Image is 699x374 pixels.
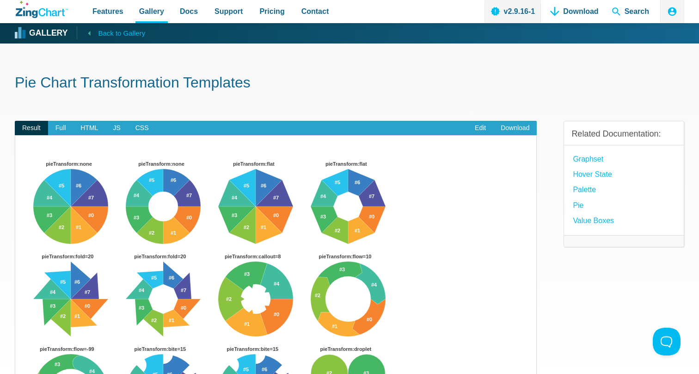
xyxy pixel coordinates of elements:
[48,121,74,136] span: Full
[29,29,67,37] strong: Gallery
[128,121,156,136] span: CSS
[92,5,123,18] span: Features
[77,26,145,39] a: Back to Gallery
[573,199,583,212] a: Pie
[467,121,493,136] a: Edit
[571,129,676,139] h3: Related Documentation:
[493,121,537,136] a: Download
[573,153,603,165] a: Graphset
[16,26,67,40] a: Gallery
[15,121,48,136] span: Result
[259,5,284,18] span: Pricing
[180,5,198,18] span: Docs
[653,328,681,355] iframe: Toggle Customer Support
[15,73,684,94] h1: Pie Chart Transformation Templates
[73,121,105,136] span: HTML
[573,168,612,181] a: hover state
[139,5,164,18] span: Gallery
[301,5,329,18] span: Contact
[105,121,128,136] span: JS
[215,5,243,18] span: Support
[16,1,68,18] a: ZingChart Logo. Click to return to the homepage
[573,214,614,227] a: Value Boxes
[573,183,596,196] a: palette
[98,27,145,39] span: Back to Gallery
